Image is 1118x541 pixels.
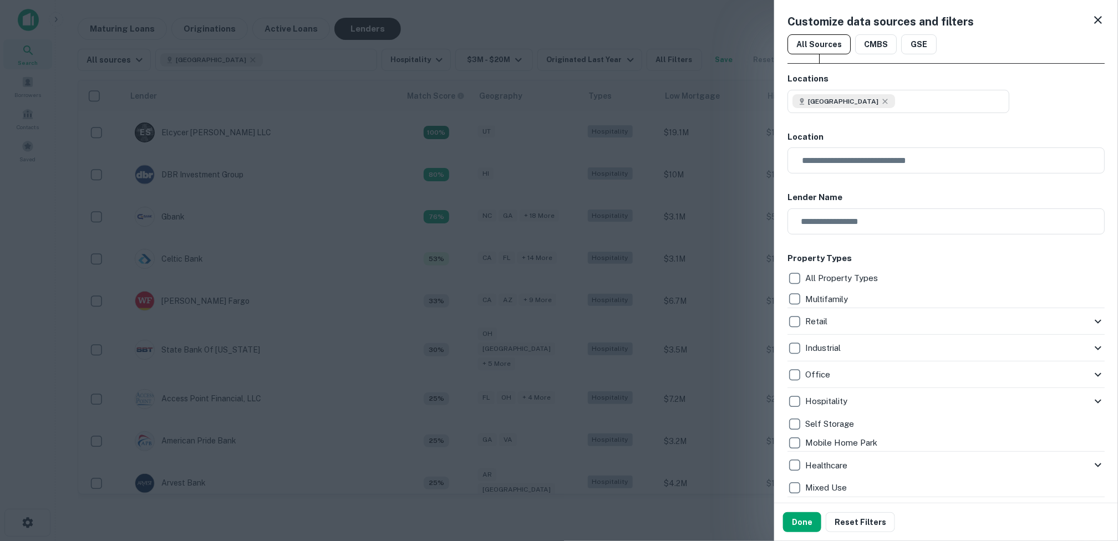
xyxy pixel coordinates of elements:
p: Mobile Home Park [805,436,880,450]
p: Mixed Use [805,481,849,494]
p: Self Storage [805,417,856,431]
p: Retail [805,315,830,328]
h6: Locations [787,73,1105,85]
h5: Customize data sources and filters [787,13,974,30]
button: All Sources [787,34,851,54]
div: Hospitality [787,388,1105,415]
button: [GEOGRAPHIC_DATA] [787,90,1009,113]
button: Reset Filters [826,512,895,532]
button: CMBS [855,34,897,54]
p: Industrial [805,341,843,355]
p: Healthcare [805,459,850,472]
div: Office [787,361,1105,388]
div: Special Purpose [787,497,1105,524]
iframe: Chat Widget [1063,452,1118,506]
h6: Lender Name [787,191,1105,204]
p: Hospitality [805,395,850,408]
div: Healthcare [787,452,1105,478]
span: [GEOGRAPHIC_DATA] [808,96,878,106]
div: Retail [787,308,1105,335]
p: All Property Types [805,272,880,285]
p: Office [805,368,832,381]
div: Industrial [787,335,1105,361]
button: Done [783,512,821,532]
h6: Property Types [787,252,1105,265]
p: Multifamily [805,293,850,306]
h6: Location [787,131,1105,144]
button: GSE [901,34,937,54]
